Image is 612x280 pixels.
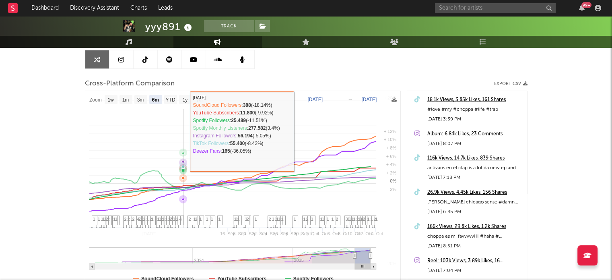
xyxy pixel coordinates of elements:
[579,5,585,11] button: 99+
[237,217,240,222] span: 1
[300,231,314,236] text: [DATE]
[107,217,110,222] span: 2
[371,217,373,222] span: 1
[338,231,349,236] text: 8. Oct
[311,217,313,222] span: 1
[272,217,274,222] span: 1
[278,217,280,222] span: 1
[173,217,175,222] span: 1
[142,217,144,222] span: 1
[165,217,168,222] span: 1
[427,95,523,105] div: 18.1k Views, 3.85k Likes, 161 Shares
[358,231,372,236] text: 12. Oct
[132,217,135,222] span: 2
[122,97,129,103] text: 1m
[150,217,152,222] span: 2
[220,231,235,236] text: 16. Sep
[98,217,100,222] span: 1
[137,97,144,103] text: 3m
[353,217,356,222] span: 1
[106,217,108,222] span: 2
[581,2,591,8] div: 99 +
[427,188,523,197] a: 26.9k Views, 4.45k Likes, 156 Shares
[383,137,396,142] text: + 10%
[427,241,523,251] div: [DATE] 8:51 PM
[182,97,188,103] text: 1y
[386,153,396,158] text: + 6%
[427,114,523,124] div: [DATE] 3:39 PM
[113,217,116,222] span: 1
[317,231,328,236] text: 4. Oct
[347,231,361,236] text: 10. Oct
[356,217,359,222] span: 2
[427,105,523,114] div: #love #my #choppa #life #trap
[89,97,102,103] text: Zoom
[349,217,351,222] span: 1
[241,231,256,236] text: 20. Sep
[347,217,350,222] span: 3
[427,173,523,183] div: [DATE] 7:18 PM
[152,97,159,103] text: 6m
[146,217,149,222] span: 1
[115,217,117,222] span: 1
[435,3,556,13] input: Search for artists
[427,163,523,173] div: activaos en el clap is a lot da new ep and music good good #swag #new #hairstyle #car #pureza
[386,170,396,175] text: + 2%
[386,145,396,150] text: + 8%
[104,217,107,222] span: 3
[427,129,523,139] a: Album: 6.84k Likes, 23 Comments
[494,81,528,86] button: Export CSV
[159,217,161,222] span: 1
[197,97,202,103] text: All
[171,217,174,222] span: 7
[273,231,288,236] text: 26. Sep
[332,217,334,222] span: 1
[307,97,323,102] text: [DATE]
[427,232,523,241] div: choppa es mi favvvvv!!! #haha #[GEOGRAPHIC_DATA] #money
[374,217,376,222] span: 2
[320,217,323,222] span: 1
[168,217,171,222] span: 1
[348,97,352,102] text: →
[107,97,114,103] text: 1w
[189,217,191,222] span: 2
[369,231,383,236] text: 14. Oct
[346,217,348,222] span: 3
[388,187,396,192] text: -2%
[427,153,523,163] a: 116k Views, 14.7k Likes, 839 Shares
[251,231,267,236] text: 22. Sep
[236,217,238,222] span: 1
[427,256,523,266] a: Reel: 103k Views, 3.89k Likes, 16 Comments
[194,217,196,222] span: 1
[283,231,298,236] text: 28. Sep
[142,231,157,236] text: [DATE]
[427,222,523,232] a: 166k Views, 29.8k Likes, 1.2k Shares
[131,217,133,222] span: 1
[140,217,142,222] span: 1
[103,217,105,222] span: 1
[204,20,254,32] button: Track
[386,261,396,266] text: -20%
[176,217,179,222] span: 2
[165,97,175,103] text: YTD
[124,217,127,222] span: 2
[231,231,246,236] text: 18. Sep
[358,217,361,222] span: 1
[262,231,278,236] text: 24. Sep
[427,139,523,149] div: [DATE] 8:07 PM
[294,217,296,222] span: 1
[93,217,95,222] span: 1
[137,217,140,222] span: 4
[327,231,339,236] text: 6. Oct
[327,217,329,222] span: 1
[101,217,103,222] span: 1
[85,79,175,89] span: Cross-Platform Comparison
[427,207,523,217] div: [DATE] 6:45 PM
[336,217,338,222] span: 2
[322,217,324,222] span: 1
[390,178,396,183] text: 0%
